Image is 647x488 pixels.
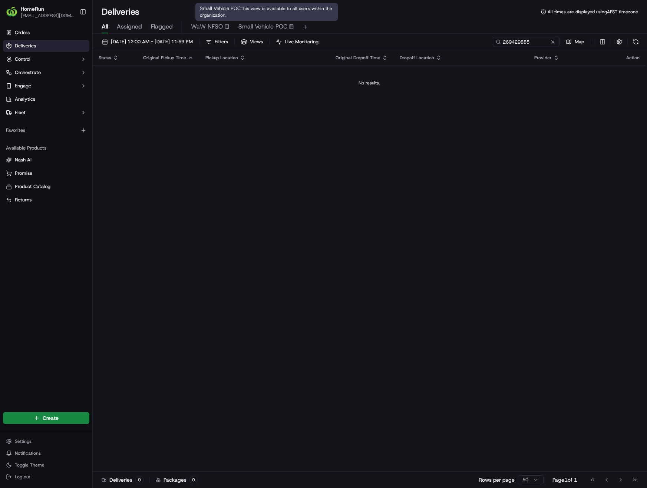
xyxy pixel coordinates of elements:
[3,154,89,166] button: Nash AI
[6,170,86,177] a: Promise
[3,40,89,52] a: Deliveries
[3,167,89,179] button: Promise
[479,476,515,484] p: Rows per page
[21,13,74,19] button: [EMAIL_ADDRESS][DOMAIN_NAME]
[575,39,584,45] span: Map
[6,6,18,18] img: HomeRun
[3,27,89,39] a: Orders
[205,55,238,61] span: Pickup Location
[102,6,139,18] h1: Deliveries
[552,476,577,484] div: Page 1 of 1
[189,477,198,483] div: 0
[99,55,111,61] span: Status
[534,55,552,61] span: Provider
[195,3,338,21] div: Small Vehicle POC
[3,93,89,105] a: Analytics
[562,37,588,47] button: Map
[6,183,86,190] a: Product Catalog
[3,142,89,154] div: Available Products
[15,438,32,444] span: Settings
[200,6,332,18] span: This view is available to all users within the organization.
[215,39,228,45] span: Filters
[117,22,142,31] span: Assigned
[285,39,318,45] span: Live Monitoring
[6,197,86,203] a: Returns
[143,55,186,61] span: Original Pickup Time
[626,55,640,61] div: Action
[15,96,35,103] span: Analytics
[15,56,30,63] span: Control
[3,181,89,193] button: Product Catalog
[3,194,89,206] button: Returns
[15,183,50,190] span: Product Catalog
[336,55,380,61] span: Original Dropoff Time
[135,477,143,483] div: 0
[15,69,41,76] span: Orchestrate
[151,22,173,31] span: Flagged
[3,448,89,458] button: Notifications
[15,450,41,456] span: Notifications
[96,80,643,86] div: No results.
[493,37,559,47] input: Type to search
[238,37,266,47] button: Views
[250,39,263,45] span: Views
[15,157,32,163] span: Nash AI
[631,37,641,47] button: Refresh
[15,43,36,49] span: Deliveries
[3,67,89,78] button: Orchestrate
[548,9,638,15] span: All times are displayed using AEST timezone
[3,80,89,92] button: Engage
[3,107,89,118] button: Fleet
[43,414,59,422] span: Create
[191,22,223,31] span: WaW NFSO
[156,476,198,484] div: Packages
[15,462,44,468] span: Toggle Theme
[3,53,89,65] button: Control
[273,37,322,47] button: Live Monitoring
[21,5,44,13] button: HomeRun
[15,474,30,480] span: Log out
[6,157,86,163] a: Nash AI
[102,476,143,484] div: Deliveries
[3,460,89,470] button: Toggle Theme
[3,124,89,136] div: Favorites
[15,83,31,89] span: Engage
[15,109,26,116] span: Fleet
[3,412,89,424] button: Create
[99,37,196,47] button: [DATE] 12:00 AM - [DATE] 11:59 PM
[102,22,108,31] span: All
[15,29,30,36] span: Orders
[3,436,89,447] button: Settings
[111,39,193,45] span: [DATE] 12:00 AM - [DATE] 11:59 PM
[3,3,77,21] button: HomeRunHomeRun[EMAIL_ADDRESS][DOMAIN_NAME]
[202,37,231,47] button: Filters
[3,472,89,482] button: Log out
[238,22,287,31] span: Small Vehicle POC
[400,55,434,61] span: Dropoff Location
[15,197,32,203] span: Returns
[15,170,32,177] span: Promise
